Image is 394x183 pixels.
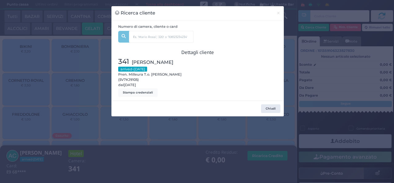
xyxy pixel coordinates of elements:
label: Numero di camera, cliente o card [118,24,178,29]
h3: Ricerca cliente [115,10,155,17]
span: [DATE] [124,82,136,88]
input: Es. 'Mario Rossi', '220' o '108123234234' [129,31,194,43]
button: Chiudi [261,104,280,113]
span: [PERSON_NAME] [132,59,173,66]
button: Stampa credenziali [118,88,158,97]
button: Chiudi [273,6,284,20]
div: Pren. Milleura T.o. [PERSON_NAME] (5V7KJ9105) dal [115,56,198,97]
span: 341 [118,56,129,67]
small: arrived-[DATE] [118,67,147,72]
h3: Dettagli cliente [118,50,277,55]
span: × [276,10,280,16]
